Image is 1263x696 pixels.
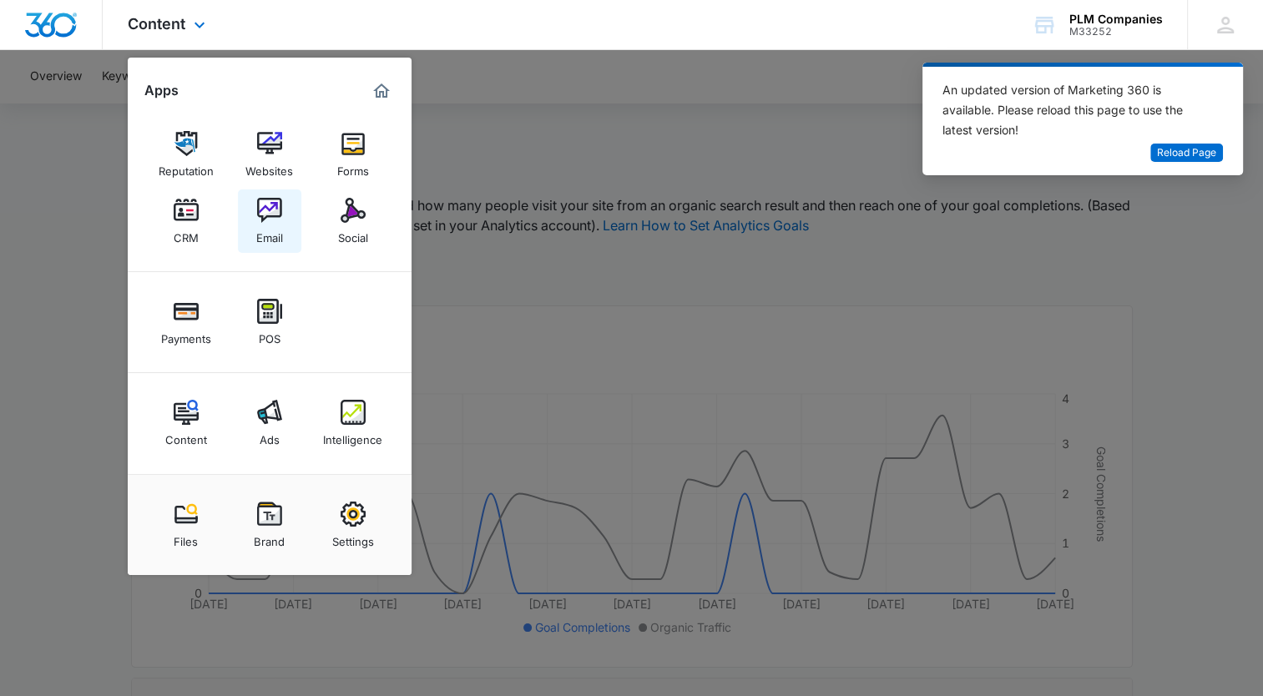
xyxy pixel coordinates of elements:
[238,290,301,354] a: POS
[321,391,385,455] a: Intelligence
[238,493,301,557] a: Brand
[1157,145,1216,161] span: Reload Page
[1069,26,1163,38] div: account id
[165,425,207,446] div: Content
[942,80,1203,140] div: An updated version of Marketing 360 is available. Please reload this page to use the latest version!
[321,189,385,253] a: Social
[154,493,218,557] a: Files
[254,527,285,548] div: Brand
[321,123,385,186] a: Forms
[128,15,185,33] span: Content
[332,527,374,548] div: Settings
[260,425,280,446] div: Ads
[338,223,368,245] div: Social
[1069,13,1163,26] div: account name
[238,391,301,455] a: Ads
[321,493,385,557] a: Settings
[174,527,198,548] div: Files
[238,123,301,186] a: Websites
[154,290,218,354] a: Payments
[161,324,211,345] div: Payments
[259,324,280,345] div: POS
[337,156,369,178] div: Forms
[323,425,382,446] div: Intelligence
[368,78,395,104] a: Marketing 360® Dashboard
[245,156,293,178] div: Websites
[174,223,199,245] div: CRM
[256,223,283,245] div: Email
[144,83,179,98] h2: Apps
[238,189,301,253] a: Email
[154,123,218,186] a: Reputation
[1150,144,1223,163] button: Reload Page
[154,391,218,455] a: Content
[159,156,214,178] div: Reputation
[154,189,218,253] a: CRM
